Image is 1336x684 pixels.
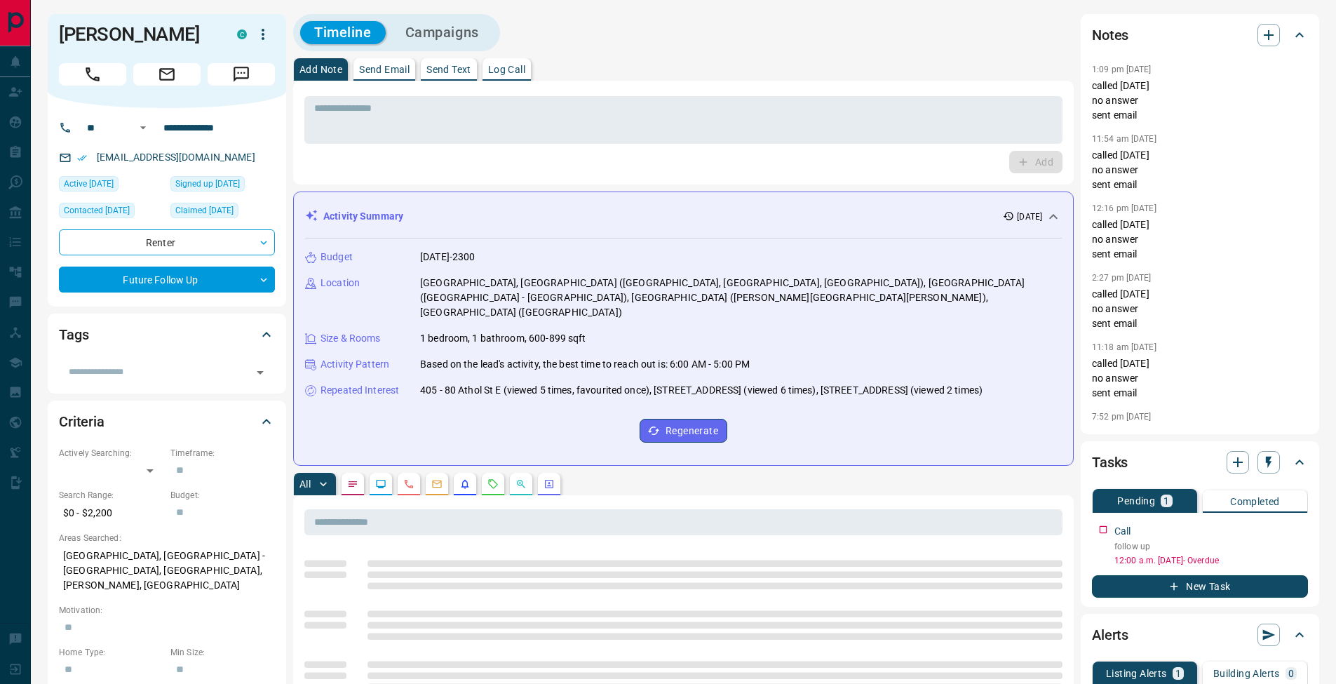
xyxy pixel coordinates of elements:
[237,29,247,39] div: condos.ca
[1213,669,1280,678] p: Building Alerts
[59,318,275,351] div: Tags
[135,119,151,136] button: Open
[1092,624,1128,646] h2: Alerts
[1092,18,1308,52] div: Notes
[1092,79,1308,123] p: called [DATE] no answer sent email
[208,63,275,86] span: Message
[1092,451,1128,474] h2: Tasks
[320,276,360,290] p: Location
[487,478,499,490] svg: Requests
[375,478,386,490] svg: Lead Browsing Activity
[175,177,240,191] span: Signed up [DATE]
[59,544,275,597] p: [GEOGRAPHIC_DATA], [GEOGRAPHIC_DATA] - [GEOGRAPHIC_DATA], [GEOGRAPHIC_DATA], [PERSON_NAME], [GEOG...
[59,604,275,617] p: Motivation:
[359,65,410,74] p: Send Email
[59,410,104,433] h2: Criteria
[320,250,353,264] p: Budget
[459,478,471,490] svg: Listing Alerts
[59,23,216,46] h1: [PERSON_NAME]
[305,203,1062,229] div: Activity Summary[DATE]
[170,646,275,659] p: Min Size:
[59,532,275,544] p: Areas Searched:
[1092,356,1308,401] p: called [DATE] no answer sent email
[250,363,270,382] button: Open
[1114,540,1308,553] p: follow up
[77,153,87,163] svg: Email Verified
[59,229,275,255] div: Renter
[320,357,389,372] p: Activity Pattern
[1092,618,1308,652] div: Alerts
[1092,65,1152,74] p: 1:09 pm [DATE]
[170,176,275,196] div: Mon Apr 10 2023
[175,203,234,217] span: Claimed [DATE]
[59,489,163,502] p: Search Range:
[1175,669,1181,678] p: 1
[1230,497,1280,507] p: Completed
[426,65,471,74] p: Send Text
[133,63,201,86] span: Email
[515,478,527,490] svg: Opportunities
[1092,273,1152,283] p: 2:27 pm [DATE]
[1092,412,1152,422] p: 7:52 pm [DATE]
[1117,496,1155,506] p: Pending
[391,21,493,44] button: Campaigns
[1106,669,1167,678] p: Listing Alerts
[640,419,727,443] button: Regenerate
[420,276,1062,320] p: [GEOGRAPHIC_DATA], [GEOGRAPHIC_DATA] ([GEOGRAPHIC_DATA], [GEOGRAPHIC_DATA], [GEOGRAPHIC_DATA]), [...
[420,357,750,372] p: Based on the lead's activity, the best time to reach out is: 6:00 AM - 5:00 PM
[59,176,163,196] div: Mon Nov 11 2024
[170,489,275,502] p: Budget:
[59,267,275,293] div: Future Follow Up
[1092,445,1308,479] div: Tasks
[1017,210,1042,223] p: [DATE]
[544,478,555,490] svg: Agent Actions
[299,65,342,74] p: Add Note
[64,177,114,191] span: Active [DATE]
[1092,24,1128,46] h2: Notes
[1092,287,1308,331] p: called [DATE] no answer sent email
[420,250,475,264] p: [DATE]-2300
[1163,496,1169,506] p: 1
[1288,669,1294,678] p: 0
[1092,134,1156,144] p: 11:54 am [DATE]
[59,502,163,525] p: $0 - $2,200
[1092,203,1156,213] p: 12:16 pm [DATE]
[170,203,275,222] div: Mon Apr 10 2023
[97,152,255,163] a: [EMAIL_ADDRESS][DOMAIN_NAME]
[299,479,311,489] p: All
[1092,575,1308,598] button: New Task
[420,331,586,346] p: 1 bedroom, 1 bathroom, 600-899 sqft
[420,383,983,398] p: 405 - 80 Athol St E (viewed 5 times, favourited once), [STREET_ADDRESS] (viewed 6 times), [STREET...
[59,203,163,222] div: Wed Jul 16 2025
[59,63,126,86] span: Call
[300,21,386,44] button: Timeline
[59,405,275,438] div: Criteria
[1114,554,1308,567] p: 12:00 a.m. [DATE] - Overdue
[170,447,275,460] p: Timeframe:
[64,203,130,217] span: Contacted [DATE]
[320,331,381,346] p: Size & Rooms
[403,478,414,490] svg: Calls
[1114,524,1131,539] p: Call
[1092,148,1308,192] p: called [DATE] no answer sent email
[347,478,358,490] svg: Notes
[488,65,525,74] p: Log Call
[1092,217,1308,262] p: called [DATE] no answer sent email
[59,447,163,460] p: Actively Searching:
[431,478,443,490] svg: Emails
[59,646,163,659] p: Home Type:
[59,323,88,346] h2: Tags
[323,209,403,224] p: Activity Summary
[320,383,399,398] p: Repeated Interest
[1092,342,1156,352] p: 11:18 am [DATE]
